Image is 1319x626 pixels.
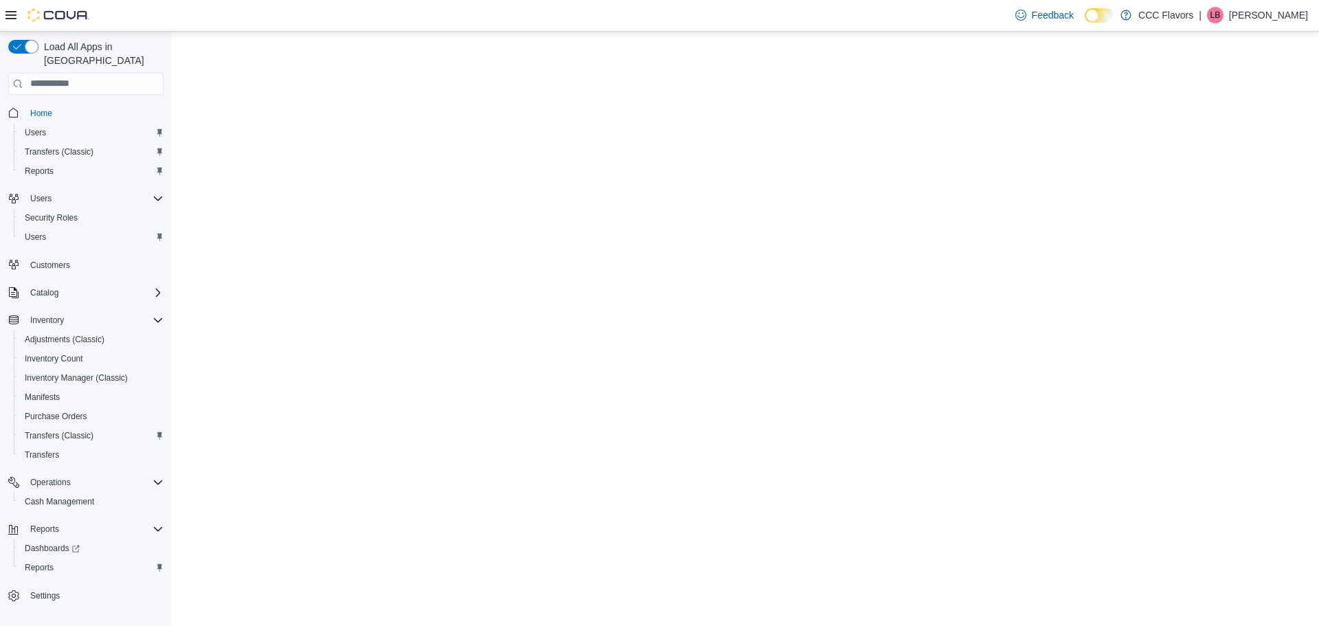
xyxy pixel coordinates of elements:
button: Reports [25,521,65,537]
span: Operations [25,474,164,491]
span: Purchase Orders [19,408,164,425]
span: Catalog [30,287,58,298]
span: Reports [25,521,164,537]
img: Cova [27,8,89,22]
span: Users [19,229,164,245]
button: Reports [3,519,169,539]
span: Inventory [25,312,164,328]
a: Dashboards [19,540,85,557]
span: Reports [19,163,164,179]
span: Transfers [19,447,164,463]
button: Cash Management [14,492,169,511]
button: Inventory Count [14,349,169,368]
a: Settings [25,588,65,604]
span: Transfers (Classic) [25,430,93,441]
button: Users [14,123,169,142]
span: Reports [30,524,59,535]
button: Transfers (Classic) [14,142,169,161]
a: Customers [25,257,76,273]
span: Users [25,232,46,243]
span: Inventory Count [25,353,83,364]
p: | [1199,7,1202,23]
input: Dark Mode [1085,8,1114,23]
span: Users [19,124,164,141]
span: Adjustments (Classic) [19,331,164,348]
span: LB [1210,7,1221,23]
span: Manifests [25,392,60,403]
a: Reports [19,559,59,576]
button: Home [3,103,169,123]
button: Operations [25,474,76,491]
button: Catalog [25,284,64,301]
button: Users [14,227,169,247]
button: Adjustments (Classic) [14,330,169,349]
p: CCC Flavors [1138,7,1193,23]
span: Reports [25,562,54,573]
a: Dashboards [14,539,169,558]
a: Inventory Manager (Classic) [19,370,133,386]
span: Operations [30,477,71,488]
a: Users [19,124,52,141]
button: Reports [14,558,169,577]
span: Inventory Manager (Classic) [19,370,164,386]
div: Liz Butticci [1207,7,1224,23]
span: Dashboards [19,540,164,557]
a: Adjustments (Classic) [19,331,110,348]
span: Reports [25,166,54,177]
button: Transfers (Classic) [14,426,169,445]
button: Inventory Manager (Classic) [14,368,169,388]
a: Manifests [19,389,65,405]
span: Reports [19,559,164,576]
span: Manifests [19,389,164,405]
span: Dashboards [25,543,80,554]
p: [PERSON_NAME] [1229,7,1308,23]
button: Users [3,189,169,208]
span: Users [25,190,164,207]
span: Transfers [25,449,59,460]
span: Inventory Manager (Classic) [25,372,128,383]
a: Home [25,105,58,122]
button: Manifests [14,388,169,407]
span: Load All Apps in [GEOGRAPHIC_DATA] [38,40,164,67]
a: Cash Management [19,493,100,510]
span: Settings [30,590,60,601]
span: Transfers (Classic) [25,146,93,157]
a: Reports [19,163,59,179]
button: Users [25,190,57,207]
span: Adjustments (Classic) [25,334,104,345]
span: Users [25,127,46,138]
button: Inventory [25,312,69,328]
span: Catalog [25,284,164,301]
span: Customers [30,260,70,271]
span: Cash Management [19,493,164,510]
span: Cash Management [25,496,94,507]
span: Inventory [30,315,64,326]
button: Settings [3,585,169,605]
button: Security Roles [14,208,169,227]
button: Operations [3,473,169,492]
a: Inventory Count [19,350,89,367]
span: Customers [25,256,164,273]
a: Transfers (Classic) [19,427,99,444]
button: Inventory [3,311,169,330]
span: Settings [25,587,164,604]
button: Catalog [3,283,169,302]
span: Security Roles [25,212,78,223]
span: Security Roles [19,210,164,226]
a: Feedback [1010,1,1079,29]
span: Home [30,108,52,119]
span: Purchase Orders [25,411,87,422]
span: Transfers (Classic) [19,144,164,160]
button: Reports [14,161,169,181]
span: Inventory Count [19,350,164,367]
span: Users [30,193,52,204]
a: Purchase Orders [19,408,93,425]
button: Transfers [14,445,169,465]
a: Security Roles [19,210,83,226]
button: Customers [3,255,169,275]
span: Home [25,104,164,122]
a: Transfers (Classic) [19,144,99,160]
button: Purchase Orders [14,407,169,426]
span: Feedback [1032,8,1074,22]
